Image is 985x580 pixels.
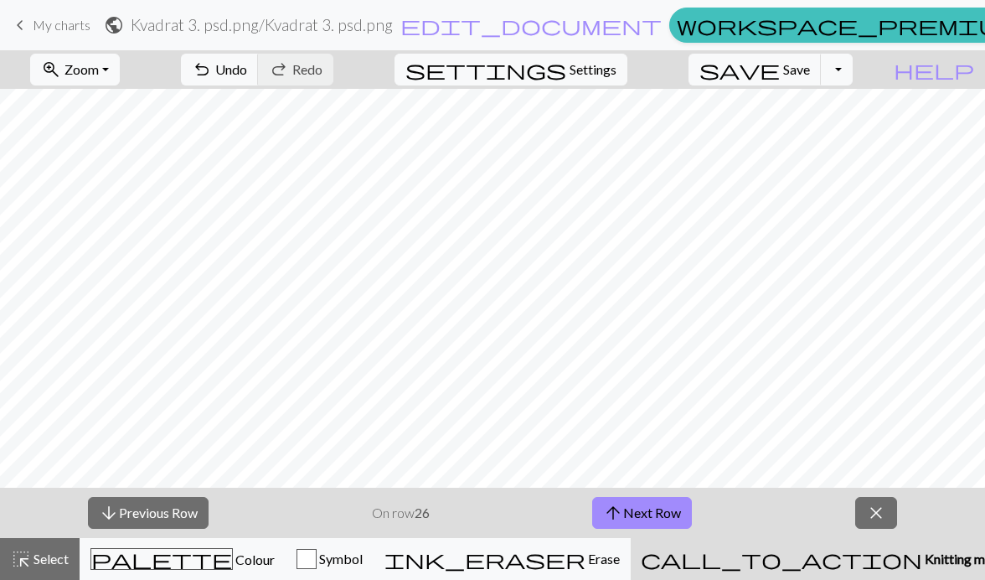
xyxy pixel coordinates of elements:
span: keyboard_arrow_left [10,13,30,37]
span: ink_eraser [384,547,585,571]
span: save [699,58,780,81]
span: arrow_downward [99,501,119,525]
strong: 26 [415,505,430,520]
span: Select [31,551,69,567]
span: help [894,58,974,81]
button: Previous Row [88,497,209,529]
span: Save [783,61,810,77]
span: undo [192,58,212,81]
span: palette [91,547,232,571]
i: Settings [405,60,566,80]
span: Undo [215,61,247,77]
span: close [866,501,886,525]
button: Save [688,54,822,85]
button: Zoom [30,54,120,85]
button: Symbol [286,538,374,580]
span: public [104,13,124,37]
h2: Kvadrat 3. psd.png / Kvadrat 3. psd.png [131,15,393,34]
span: My charts [33,17,90,33]
span: arrow_upward [603,501,623,525]
span: settings [405,58,566,81]
span: Settings [570,60,616,80]
span: call_to_action [641,547,922,571]
button: Undo [181,54,259,85]
span: zoom_in [41,58,61,81]
button: Erase [374,538,631,580]
a: My charts [10,11,90,39]
p: On row [372,503,430,523]
span: Zoom [64,61,99,77]
span: highlight_alt [11,547,31,571]
button: Next Row [592,497,692,529]
button: Colour [80,538,286,580]
span: edit_document [400,13,662,37]
span: Colour [233,552,275,567]
span: Symbol [317,551,363,567]
span: Erase [585,551,620,567]
button: SettingsSettings [395,54,627,85]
